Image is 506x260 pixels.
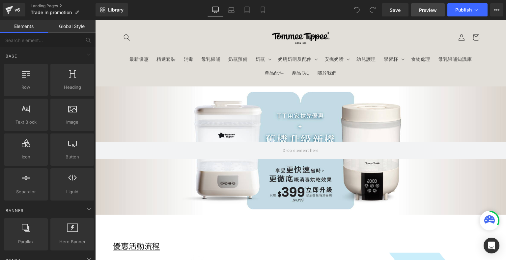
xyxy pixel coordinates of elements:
[6,238,46,245] span: Parallax
[52,188,92,195] span: Liquid
[5,207,24,214] span: Banner
[24,11,39,25] summary: Search
[193,46,218,60] a: 產品FAQ
[229,36,248,42] span: 安撫奶嘴
[57,33,84,46] a: 精選套裝
[89,36,98,42] span: 消毒
[31,3,96,9] a: Landing Pages
[156,33,179,46] summary: 奶瓶
[484,238,499,253] div: Open Intercom Messenger
[61,36,80,42] span: 精選套裝
[197,50,214,56] span: 產品FAQ
[6,154,46,160] span: Icon
[108,7,124,13] span: Library
[13,6,21,14] div: v6
[183,36,216,42] span: 奶瓶奶咀及配件
[218,46,245,60] a: 關於我們
[85,33,102,46] a: 消毒
[223,3,239,16] a: Laptop
[5,53,18,59] span: Base
[168,7,242,29] a: Tommee Tippee 香港官方網店
[34,36,53,42] span: 最新優惠
[255,3,271,16] a: Mobile
[390,7,401,13] span: Save
[165,46,192,60] a: 產品配件
[208,3,223,16] a: Desktop
[285,33,312,46] summary: 學習杯
[31,10,72,15] span: Trade in promotion
[48,20,96,33] a: Global Style
[171,9,240,27] img: Tommee Tippee 香港官方網店
[343,36,377,42] span: 母乳餵哺知識庫
[129,33,156,46] a: 奶瓶預備
[289,36,303,42] span: 學習杯
[239,3,255,16] a: Tablet
[106,36,125,42] span: 母乳餵哺
[52,154,92,160] span: Button
[96,3,128,16] a: New Library
[419,7,437,13] span: Preview
[490,3,503,16] button: More
[225,33,257,46] summary: 安撫奶嘴
[52,84,92,91] span: Heading
[52,238,92,245] span: Hero Banner
[222,50,241,56] span: 關於我們
[312,33,339,46] a: 食物處理
[366,3,379,16] button: Redo
[30,33,57,46] a: 最新優惠
[350,3,363,16] button: Undo
[411,3,445,16] a: Preview
[455,7,472,12] span: Publish
[179,33,225,46] summary: 奶瓶奶咀及配件
[133,36,152,42] span: 奶瓶預備
[447,3,488,16] button: Publish
[316,36,335,42] span: 食物處理
[52,119,92,126] span: Image
[257,33,284,46] a: 幼兒護理
[261,36,280,42] span: 幼兒護理
[102,33,129,46] a: 母乳餵哺
[6,188,46,195] span: Separator
[169,50,188,56] span: 產品配件
[339,33,380,46] a: 母乳餵哺知識庫
[160,36,170,42] span: 奶瓶
[6,84,46,91] span: Row
[3,3,25,16] a: v6
[6,119,46,126] span: Text Block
